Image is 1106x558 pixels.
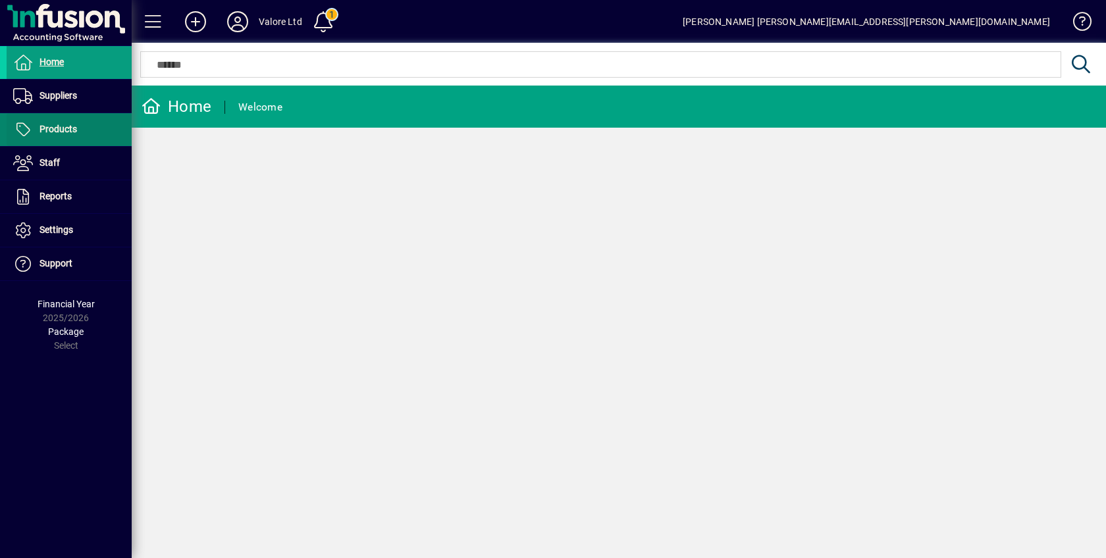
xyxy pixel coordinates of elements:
span: Support [39,258,72,268]
button: Add [174,10,217,34]
span: Reports [39,191,72,201]
a: Suppliers [7,80,132,113]
span: Home [39,57,64,67]
div: Valore Ltd [259,11,302,32]
a: Reports [7,180,132,213]
a: Knowledge Base [1063,3,1090,45]
div: [PERSON_NAME] [PERSON_NAME][EMAIL_ADDRESS][PERSON_NAME][DOMAIN_NAME] [683,11,1050,32]
span: Products [39,124,77,134]
a: Products [7,113,132,146]
div: Home [142,96,211,117]
a: Staff [7,147,132,180]
button: Profile [217,10,259,34]
span: Financial Year [38,299,95,309]
span: Settings [39,224,73,235]
a: Settings [7,214,132,247]
span: Staff [39,157,60,168]
a: Support [7,247,132,280]
span: Package [48,326,84,337]
div: Welcome [238,97,282,118]
span: Suppliers [39,90,77,101]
